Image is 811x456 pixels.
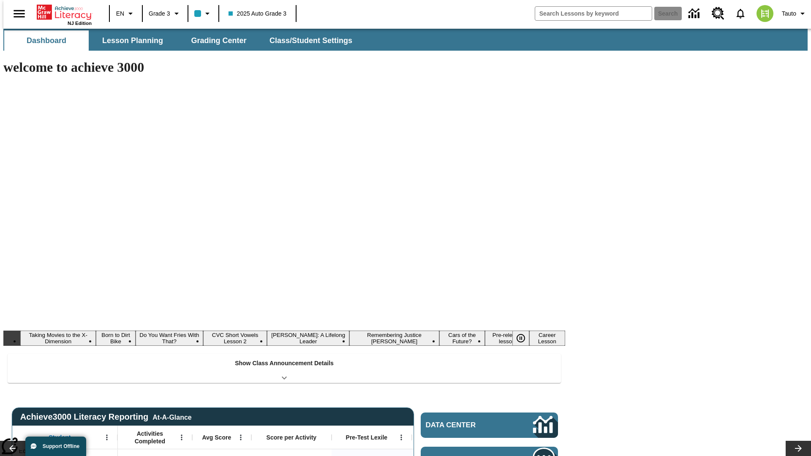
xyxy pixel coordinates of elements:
[8,354,561,383] div: Show Class Announcement Details
[149,9,170,18] span: Grade 3
[439,331,485,346] button: Slide 7 Cars of the Future?
[145,6,185,21] button: Grade: Grade 3, Select a grade
[426,421,505,429] span: Data Center
[535,7,652,20] input: search field
[349,331,439,346] button: Slide 6 Remembering Justice O'Connor
[43,443,79,449] span: Support Offline
[3,30,360,51] div: SubNavbar
[421,413,558,438] a: Data Center
[20,331,96,346] button: Slide 1 Taking Movies to the X-Dimension
[96,331,135,346] button: Slide 2 Born to Dirt Bike
[707,2,729,25] a: Resource Center, Will open in new tab
[683,2,707,25] a: Data Center
[101,431,113,444] button: Open Menu
[37,4,92,21] a: Home
[20,412,192,422] span: Achieve3000 Literacy Reporting
[122,430,178,445] span: Activities Completed
[3,60,565,75] h1: welcome to achieve 3000
[152,412,191,421] div: At-A-Glance
[177,30,261,51] button: Grading Center
[267,331,349,346] button: Slide 5 Dianne Feinstein: A Lifelong Leader
[90,30,175,51] button: Lesson Planning
[191,6,216,21] button: Class color is light blue. Change class color
[395,431,408,444] button: Open Menu
[267,434,317,441] span: Score per Activity
[229,9,287,18] span: 2025 Auto Grade 3
[25,437,86,456] button: Support Offline
[203,331,267,346] button: Slide 4 CVC Short Vowels Lesson 2
[786,441,811,456] button: Lesson carousel, Next
[37,3,92,26] div: Home
[175,431,188,444] button: Open Menu
[263,30,359,51] button: Class/Student Settings
[485,331,529,346] button: Slide 8 Pre-release lesson
[3,29,808,51] div: SubNavbar
[729,3,751,24] a: Notifications
[234,431,247,444] button: Open Menu
[346,434,388,441] span: Pre-Test Lexile
[49,434,71,441] span: Student
[512,331,538,346] div: Pause
[136,331,203,346] button: Slide 3 Do You Want Fries With That?
[751,3,778,24] button: Select a new avatar
[235,359,334,368] p: Show Class Announcement Details
[512,331,529,346] button: Pause
[116,9,124,18] span: EN
[757,5,773,22] img: avatar image
[68,21,92,26] span: NJ Edition
[112,6,139,21] button: Language: EN, Select a language
[7,1,32,26] button: Open side menu
[778,6,811,21] button: Profile/Settings
[202,434,231,441] span: Avg Score
[782,9,796,18] span: Tauto
[4,30,89,51] button: Dashboard
[529,331,565,346] button: Slide 9 Career Lesson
